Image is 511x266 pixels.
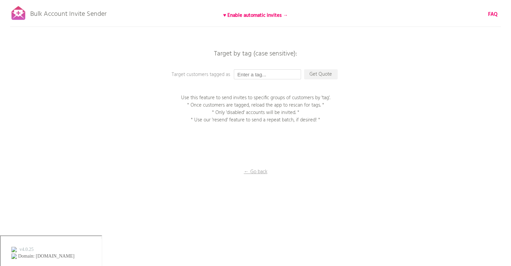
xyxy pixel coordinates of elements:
[26,40,60,44] div: Domain Overview
[74,40,113,44] div: Keywords by Traffic
[488,10,498,18] b: FAQ
[17,17,74,23] div: Domain: [DOMAIN_NAME]
[11,11,16,16] img: logo_orange.svg
[223,11,288,20] b: ♥ Enable automatic invites →
[488,11,498,18] a: FAQ
[222,168,289,176] p: ← Go back
[11,17,16,23] img: website_grey.svg
[67,39,72,44] img: tab_keywords_by_traffic_grey.svg
[155,50,356,57] p: Target by tag (case sensitive):
[18,39,24,44] img: tab_domain_overview_orange.svg
[19,11,33,16] div: v 4.0.25
[172,71,306,78] p: Target customers tagged as
[30,4,107,21] p: Bulk Account Invite Sender
[304,69,338,79] p: Get Quote
[234,69,301,79] input: Enter a tag...
[172,94,340,124] p: Use this feature to send invites to specific groups of customers by 'tag'. * Once customers are t...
